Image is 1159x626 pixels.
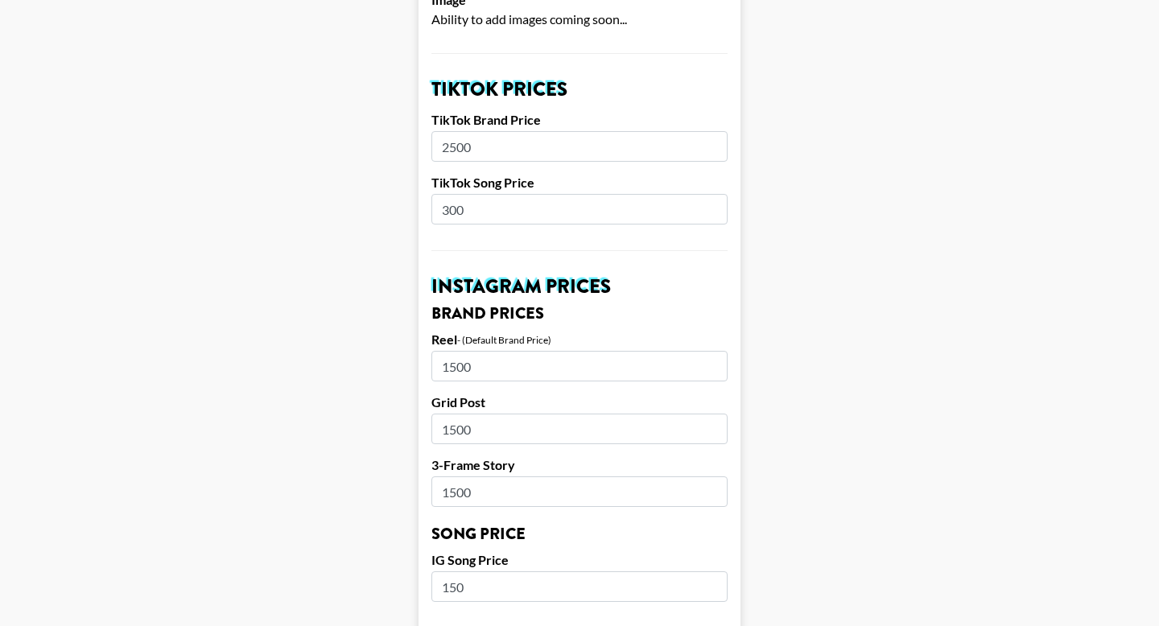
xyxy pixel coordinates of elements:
[431,277,728,296] h2: Instagram Prices
[431,80,728,99] h2: TikTok Prices
[431,457,728,473] label: 3-Frame Story
[431,306,728,322] h3: Brand Prices
[457,334,551,346] div: - (Default Brand Price)
[431,332,457,348] label: Reel
[431,526,728,542] h3: Song Price
[431,394,728,410] label: Grid Post
[431,11,627,27] span: Ability to add images coming soon...
[431,552,728,568] label: IG Song Price
[431,175,728,191] label: TikTok Song Price
[431,112,728,128] label: TikTok Brand Price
